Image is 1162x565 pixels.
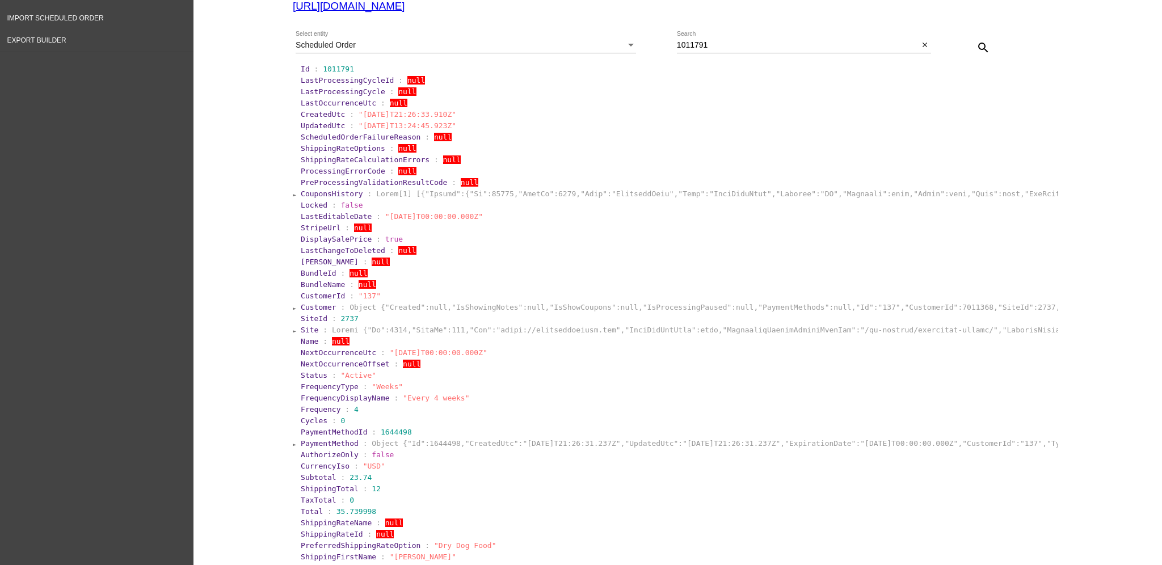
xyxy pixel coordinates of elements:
[363,382,368,391] span: :
[336,507,376,516] span: 35.739998
[341,314,359,323] span: 2737
[381,553,385,561] span: :
[372,450,394,459] span: false
[425,541,430,550] span: :
[332,371,336,380] span: :
[301,337,318,345] span: Name
[301,224,340,232] span: StripeUrl
[359,121,456,130] span: "[DATE]T13:24:45.923Z"
[372,428,376,436] span: :
[301,530,363,538] span: ShippingRateId
[350,496,354,504] span: 0
[350,269,367,277] span: null
[398,87,416,96] span: null
[381,348,385,357] span: :
[301,65,310,73] span: Id
[301,462,350,470] span: CurrencyIso
[296,40,356,49] span: Scheduled Order
[390,348,487,357] span: "[DATE]T00:00:00.000Z"
[363,258,368,266] span: :
[332,201,336,209] span: :
[301,405,340,414] span: Frequency
[434,155,439,164] span: :
[372,484,381,493] span: 12
[301,167,385,175] span: ProcessingErrorCode
[301,314,327,323] span: SiteId
[367,189,372,198] span: :
[394,360,398,368] span: :
[301,155,430,164] span: ShippingRateCalculationErrors
[976,41,990,54] mat-icon: search
[350,473,372,482] span: 23.74
[332,337,350,345] span: null
[301,144,385,153] span: ShippingRateOptions
[398,144,416,153] span: null
[301,76,394,85] span: LastProcessingCycleId
[341,473,346,482] span: :
[301,87,385,96] span: LastProcessingCycle
[363,484,368,493] span: :
[323,337,327,345] span: :
[301,99,376,107] span: LastOccurrenceUtc
[354,224,372,232] span: null
[350,110,354,119] span: :
[301,439,359,448] span: PaymentMethod
[341,371,377,380] span: "Active"
[385,235,403,243] span: true
[385,212,483,221] span: "[DATE]T00:00:00.000Z"
[301,326,318,334] span: Site
[301,303,336,311] span: Customer
[376,518,381,527] span: :
[301,110,345,119] span: CreatedUtc
[301,518,372,527] span: ShippingRateName
[434,133,452,141] span: null
[461,178,478,187] span: null
[301,348,376,357] span: NextOccurrenceUtc
[301,189,363,198] span: CouponsHistory
[301,121,345,130] span: UpdatedUtc
[341,303,346,311] span: :
[390,87,394,96] span: :
[327,507,332,516] span: :
[372,382,403,391] span: "Weeks"
[345,405,350,414] span: :
[301,484,359,493] span: ShippingTotal
[301,280,345,289] span: BundleName
[301,235,372,243] span: DisplaySalePrice
[359,292,381,300] span: "137"
[314,65,319,73] span: :
[425,133,430,141] span: :
[301,428,367,436] span: PaymentMethodId
[376,530,394,538] span: null
[390,553,456,561] span: "[PERSON_NAME]"
[390,144,394,153] span: :
[394,394,398,402] span: :
[301,541,420,550] span: PreferredShippingRateOption
[296,41,636,50] mat-select: Select entity
[350,292,354,300] span: :
[332,314,336,323] span: :
[434,541,496,550] span: "Dry Dog Food"
[403,394,469,402] span: "Every 4 weeks"
[363,462,385,470] span: "USD"
[398,76,403,85] span: :
[677,41,919,50] input: Search
[363,439,368,448] span: :
[407,76,425,85] span: null
[301,507,323,516] span: Total
[367,530,372,538] span: :
[390,246,394,255] span: :
[921,41,929,50] mat-icon: close
[376,235,381,243] span: :
[354,462,359,470] span: :
[301,292,345,300] span: CustomerId
[341,416,346,425] span: 0
[350,121,354,130] span: :
[332,416,336,425] span: :
[301,133,420,141] span: ScheduledOrderFailureReason
[301,360,390,368] span: NextOccurrenceOffset
[345,224,350,232] span: :
[301,258,359,266] span: [PERSON_NAME]
[350,280,354,289] span: :
[354,405,359,414] span: 4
